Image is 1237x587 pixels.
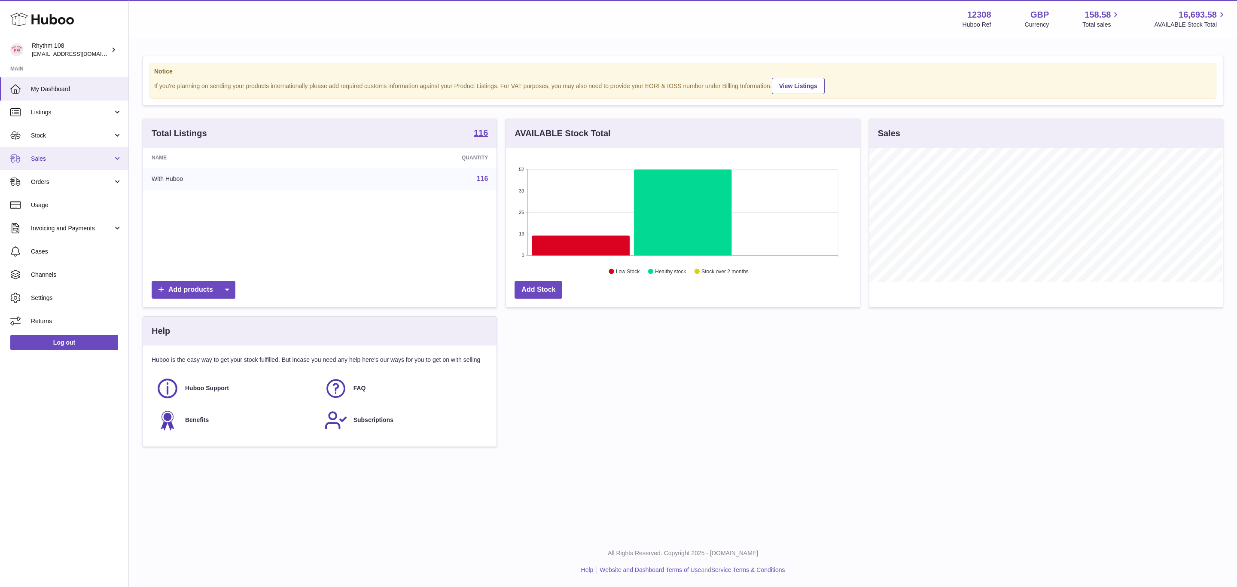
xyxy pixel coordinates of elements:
[963,21,991,29] div: Huboo Ref
[31,224,113,232] span: Invoicing and Payments
[1030,9,1049,21] strong: GBP
[1154,21,1227,29] span: AVAILABLE Stock Total
[522,253,524,258] text: 0
[143,148,329,168] th: Name
[32,42,109,58] div: Rhythm 108
[1179,9,1217,21] span: 16,693.58
[31,317,122,325] span: Returns
[519,188,524,193] text: 39
[581,566,594,573] a: Help
[152,281,235,299] a: Add products
[31,271,122,279] span: Channels
[31,108,113,116] span: Listings
[1082,21,1121,29] span: Total sales
[32,50,126,57] span: [EMAIL_ADDRESS][DOMAIN_NAME]
[31,201,122,209] span: Usage
[143,168,329,190] td: With Huboo
[324,377,484,400] a: FAQ
[772,78,825,94] a: View Listings
[31,248,122,256] span: Cases
[154,76,1212,94] div: If you're planning on sending your products internationally please add required customs informati...
[152,325,170,337] h3: Help
[477,175,488,182] a: 116
[519,167,524,172] text: 52
[600,566,701,573] a: Website and Dashboard Terms of Use
[152,128,207,139] h3: Total Listings
[702,269,749,275] text: Stock over 2 months
[31,178,113,186] span: Orders
[711,566,785,573] a: Service Terms & Conditions
[156,377,316,400] a: Huboo Support
[31,85,122,93] span: My Dashboard
[967,9,991,21] strong: 12308
[154,67,1212,76] strong: Notice
[515,128,610,139] h3: AVAILABLE Stock Total
[31,131,113,140] span: Stock
[31,155,113,163] span: Sales
[353,384,366,392] span: FAQ
[1025,21,1049,29] div: Currency
[324,409,484,432] a: Subscriptions
[10,43,23,56] img: orders@rhythm108.com
[152,356,488,364] p: Huboo is the easy way to get your stock fulfilled. But incase you need any help here's our ways f...
[519,231,524,236] text: 13
[616,269,640,275] text: Low Stock
[31,294,122,302] span: Settings
[185,416,209,424] span: Benefits
[474,128,488,139] a: 116
[1154,9,1227,29] a: 16,693.58 AVAILABLE Stock Total
[519,210,524,215] text: 26
[1085,9,1111,21] span: 158.58
[474,128,488,137] strong: 116
[156,409,316,432] a: Benefits
[655,269,687,275] text: Healthy stock
[10,335,118,350] a: Log out
[353,416,393,424] span: Subscriptions
[878,128,900,139] h3: Sales
[329,148,497,168] th: Quantity
[597,566,785,574] li: and
[515,281,562,299] a: Add Stock
[185,384,229,392] span: Huboo Support
[136,549,1230,557] p: All Rights Reserved. Copyright 2025 - [DOMAIN_NAME]
[1082,9,1121,29] a: 158.58 Total sales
